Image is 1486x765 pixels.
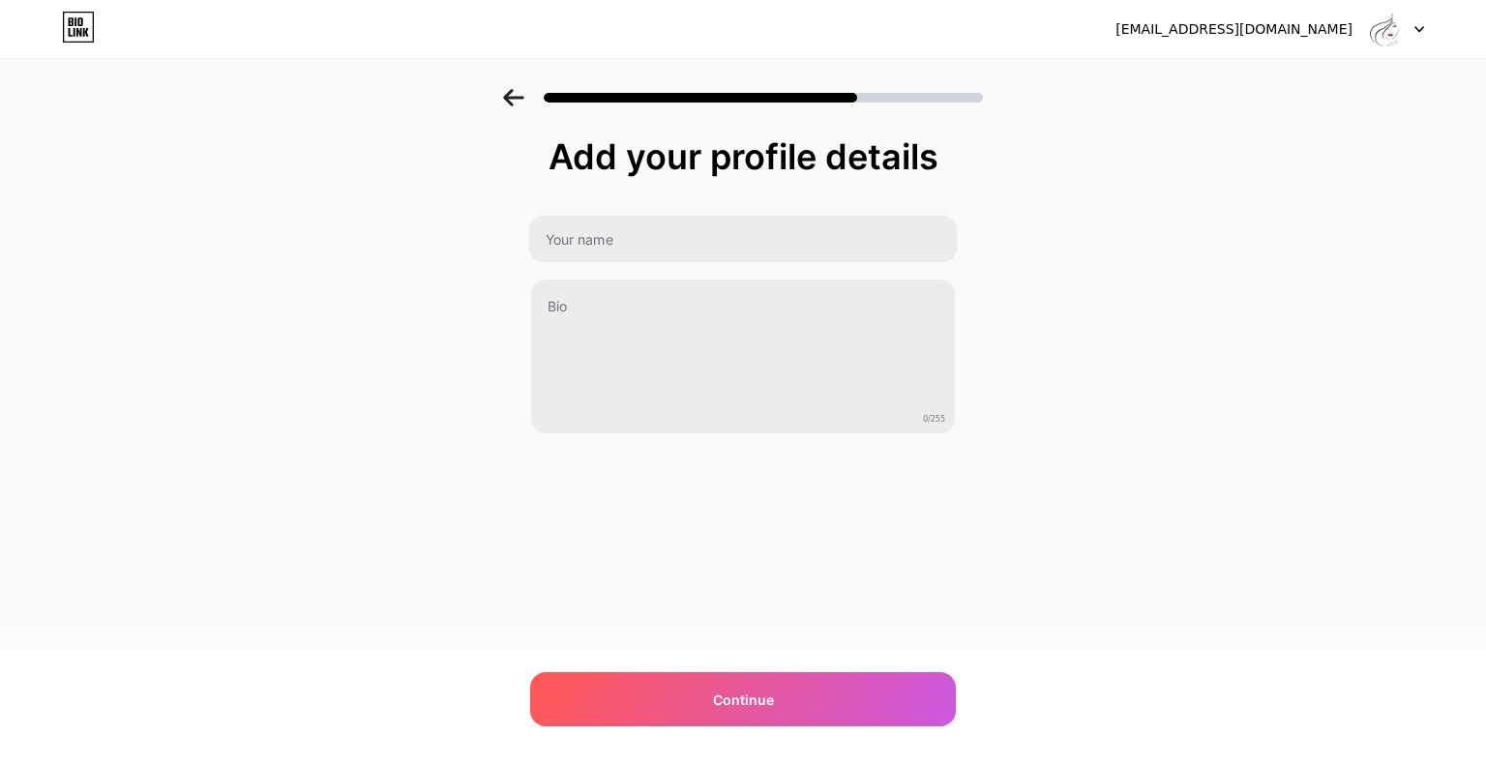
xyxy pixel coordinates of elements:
[1115,19,1352,40] div: [EMAIL_ADDRESS][DOMAIN_NAME]
[540,137,946,176] div: Add your profile details
[923,414,945,426] span: 0/255
[713,690,774,710] span: Continue
[1367,11,1404,47] img: lisaruxmedspa
[529,216,957,262] input: Your name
